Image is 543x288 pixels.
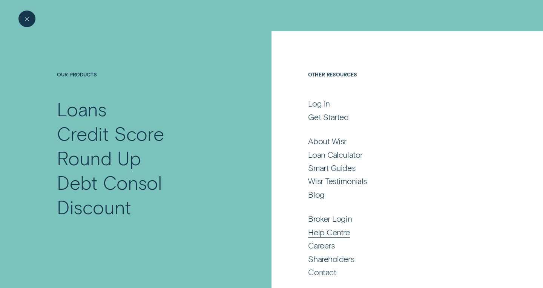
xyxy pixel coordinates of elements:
div: Blog [308,189,324,200]
a: Loans [57,97,232,121]
a: Smart Guides [308,163,485,173]
a: Credit Score [57,121,232,146]
div: Round Up [57,146,141,170]
div: Shareholders [308,254,354,264]
a: Broker Login [308,213,485,224]
div: Help Centre [308,227,350,237]
div: Broker Login [308,213,352,224]
a: Shareholders [308,254,485,264]
a: Contact [308,267,485,277]
div: Contact [308,267,336,277]
a: Loan Calculator [308,149,485,160]
div: Credit Score [57,121,164,146]
h4: Our Products [57,72,232,97]
div: Loans [57,97,107,121]
div: About Wisr [308,136,347,146]
h4: Other Resources [308,72,485,97]
div: Get Started [308,112,348,122]
a: Get Started [308,112,485,122]
div: Log in [308,98,330,108]
a: Wisr Testimonials [308,176,485,186]
a: Help Centre [308,227,485,237]
a: About Wisr [308,136,485,146]
div: Loan Calculator [308,149,363,160]
button: Close Menu [18,11,35,27]
div: Wisr Testimonials [308,176,367,186]
a: Debt Consol Discount [57,170,232,219]
a: Blog [308,189,485,200]
a: Careers [308,240,485,250]
div: Smart Guides [308,163,355,173]
a: Log in [308,98,485,108]
a: Round Up [57,146,232,170]
div: Careers [308,240,334,250]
